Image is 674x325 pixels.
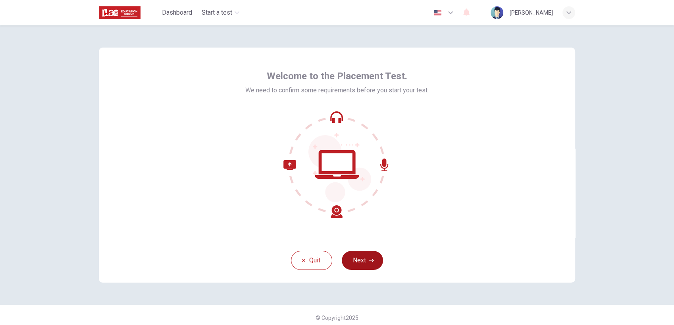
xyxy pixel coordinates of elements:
[491,6,503,19] img: Profile picture
[510,8,553,17] div: [PERSON_NAME]
[162,8,192,17] span: Dashboard
[99,5,141,21] img: ILAC logo
[342,251,383,270] button: Next
[433,10,443,16] img: en
[198,6,243,20] button: Start a test
[99,5,159,21] a: ILAC logo
[202,8,232,17] span: Start a test
[267,70,407,82] span: Welcome to the Placement Test.
[316,315,358,321] span: © Copyright 2025
[159,6,195,20] button: Dashboard
[291,251,332,270] button: Quit
[245,86,429,95] span: We need to confirm some requirements before you start your test.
